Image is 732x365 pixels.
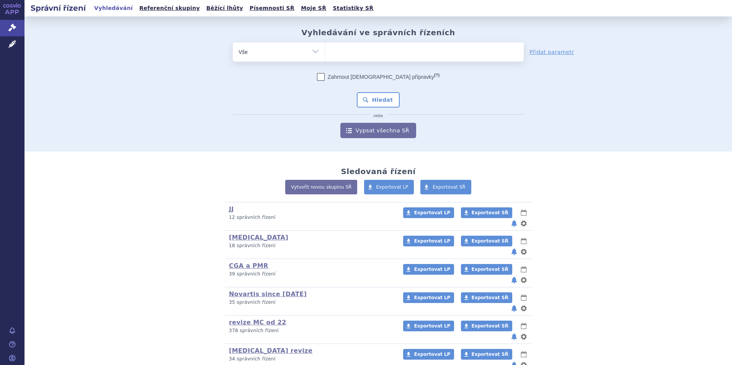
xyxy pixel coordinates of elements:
[520,208,528,217] button: lhůty
[472,295,508,300] span: Exportovat SŘ
[520,219,528,228] button: nastavení
[414,267,450,272] span: Exportovat LP
[461,236,512,246] a: Exportovat SŘ
[510,247,518,256] button: notifikace
[472,210,508,215] span: Exportovat SŘ
[229,234,288,241] a: [MEDICAL_DATA]
[340,123,416,138] a: Vypsat všechna SŘ
[229,328,393,334] p: 378 správních řízení
[461,264,512,275] a: Exportovat SŘ
[403,292,454,303] a: Exportovat LP
[137,3,202,13] a: Referenční skupiny
[461,207,512,218] a: Exportovat SŘ
[204,3,245,13] a: Běžící lhůty
[520,265,528,274] button: lhůty
[403,236,454,246] a: Exportovat LP
[510,332,518,341] button: notifikace
[376,184,408,190] span: Exportovat LP
[461,321,512,331] a: Exportovat SŘ
[357,92,400,108] button: Hledat
[229,290,307,298] a: Novartis since [DATE]
[403,349,454,360] a: Exportovat LP
[229,299,393,306] p: 35 správních řízení
[520,321,528,331] button: lhůty
[330,3,376,13] a: Statistiky SŘ
[520,332,528,341] button: nastavení
[229,262,268,269] a: CGA a PMR
[229,205,234,213] a: JJ
[433,184,466,190] span: Exportovat SŘ
[529,48,574,56] a: Přidat parametr
[414,295,450,300] span: Exportovat LP
[520,247,528,256] button: nastavení
[403,264,454,275] a: Exportovat LP
[341,167,415,176] h2: Sledovaná řízení
[229,356,393,362] p: 34 správních řízení
[520,350,528,359] button: lhůty
[299,3,328,13] a: Moje SŘ
[403,207,454,218] a: Exportovat LP
[229,271,393,277] p: 39 správních řízení
[472,352,508,357] span: Exportovat SŘ
[520,293,528,302] button: lhůty
[414,238,450,244] span: Exportovat LP
[229,214,393,221] p: 12 správních řízení
[420,180,471,194] a: Exportovat SŘ
[229,243,393,249] p: 18 správních řízení
[92,3,135,13] a: Vyhledávání
[520,236,528,246] button: lhůty
[414,352,450,357] span: Exportovat LP
[364,180,414,194] a: Exportovat LP
[461,349,512,360] a: Exportovat SŘ
[25,3,92,13] h2: Správní řízení
[520,275,528,285] button: nastavení
[472,238,508,244] span: Exportovat SŘ
[285,180,357,194] a: Vytvořit novou skupinu SŘ
[472,267,508,272] span: Exportovat SŘ
[472,323,508,329] span: Exportovat SŘ
[510,275,518,285] button: notifikace
[317,73,440,81] label: Zahrnout [DEMOGRAPHIC_DATA] přípravky
[461,292,512,303] a: Exportovat SŘ
[520,304,528,313] button: nastavení
[414,323,450,329] span: Exportovat LP
[229,347,312,354] a: [MEDICAL_DATA] revize
[247,3,297,13] a: Písemnosti SŘ
[414,210,450,215] span: Exportovat LP
[510,219,518,228] button: notifikace
[370,114,387,118] i: nebo
[301,28,455,37] h2: Vyhledávání ve správních řízeních
[434,73,440,78] abbr: (?)
[403,321,454,331] a: Exportovat LP
[229,319,286,326] a: revize MC od 22
[510,304,518,313] button: notifikace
